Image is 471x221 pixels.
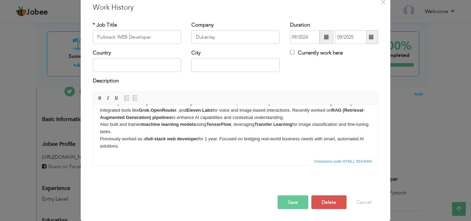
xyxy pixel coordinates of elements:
[93,105,378,157] iframe: Rich Text Editor, workEditor
[46,2,56,8] strong: Grok
[93,2,378,12] h3: Work History
[93,77,119,84] label: Description
[290,50,294,54] input: Currently work here
[123,94,131,102] a: Insert/Remove Numbered List
[290,30,320,44] input: From
[290,21,310,28] label: Duration
[93,21,117,28] label: * Job Title
[335,30,367,44] input: Present
[7,2,271,15] strong: RAG (Retrieval-Augmented Generation) pipelines
[113,94,120,102] a: Underline
[58,2,83,8] strong: OpenRouter
[49,17,102,22] strong: machine learning models
[312,158,373,164] span: Characters (with HTML): 854/4000
[311,195,347,209] button: Delete
[191,49,201,57] label: City
[191,21,214,28] label: Company
[312,158,374,164] div: Statistics
[96,94,104,102] a: Bold
[161,17,199,22] strong: Transfer Learning
[290,49,343,57] label: Currently work here
[53,31,105,36] strong: full-stack web developer
[131,94,139,102] a: Insert/Remove Bulleted List
[104,94,112,102] a: Italic
[350,195,378,209] button: Cancel
[278,195,308,209] button: Save
[113,17,138,22] strong: TensorFlow
[93,49,111,57] label: Country
[93,2,120,8] strong: Eleven Labs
